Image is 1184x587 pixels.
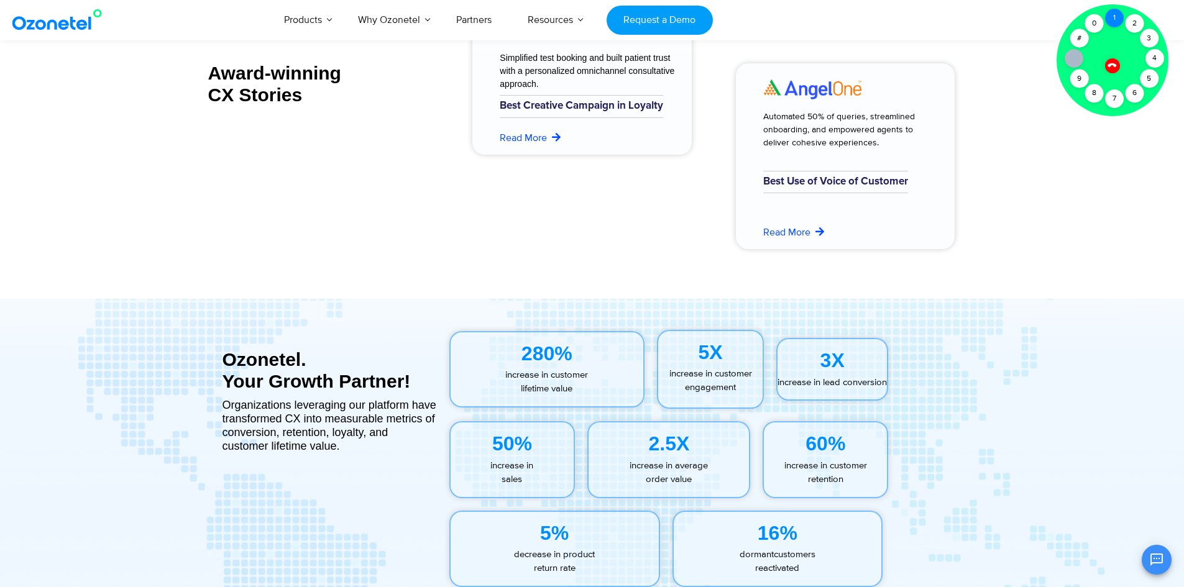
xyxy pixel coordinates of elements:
p: increase in customer retention [764,459,887,487]
div: # [1070,29,1088,48]
div: 1 [1105,9,1124,27]
p: increase in customer engagement [658,367,763,395]
div: 3X [778,345,887,375]
div: 2.5X [589,429,749,458]
div: 280% [451,339,644,368]
h6: Best Use of Voice of Customer [763,171,908,193]
p: customers reactivated [674,548,882,576]
span: dormant [740,548,774,560]
p: increase in sales [451,459,574,487]
p: decrease in product return rate [451,548,659,576]
div: Organizations leveraging our platform have transformed CX into measurable metrics of conversion, ... [223,398,437,453]
div: Award-winning CX Stories [208,62,442,106]
div: Simplified test booking and built patient trust with a personalized omnichannel consultative appr... [500,52,677,91]
p: increase in average order value [589,459,749,487]
a: Read More [763,225,826,240]
div: Automated 50% of queries, streamlined onboarding, and empowered agents to deliver cohesive experi... [763,110,931,149]
button: Open chat [1142,545,1172,575]
a: Read More [500,130,562,145]
div: 4 [1145,49,1164,68]
div: 50% [451,429,574,458]
h6: Best Creative Campaign in Loyalty [500,95,663,117]
div: Ozonetel. Your Growth Partner! [223,348,437,392]
div: 5% [451,518,659,548]
div: 8 [1085,84,1103,102]
div: 6 [1125,84,1144,102]
div: 7 [1105,89,1124,108]
div: 2 [1125,14,1144,33]
div: 60% [764,429,887,458]
p: increase in customer lifetime value [451,368,644,396]
p: increase in lead conversion [778,376,887,390]
div: 0 [1085,14,1103,33]
div: 9 [1070,70,1088,88]
div: 5X [658,337,763,367]
div: 5 [1140,70,1159,88]
div: 3 [1140,29,1159,48]
div: 16% [674,518,882,548]
a: Request a Demo [607,6,713,35]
